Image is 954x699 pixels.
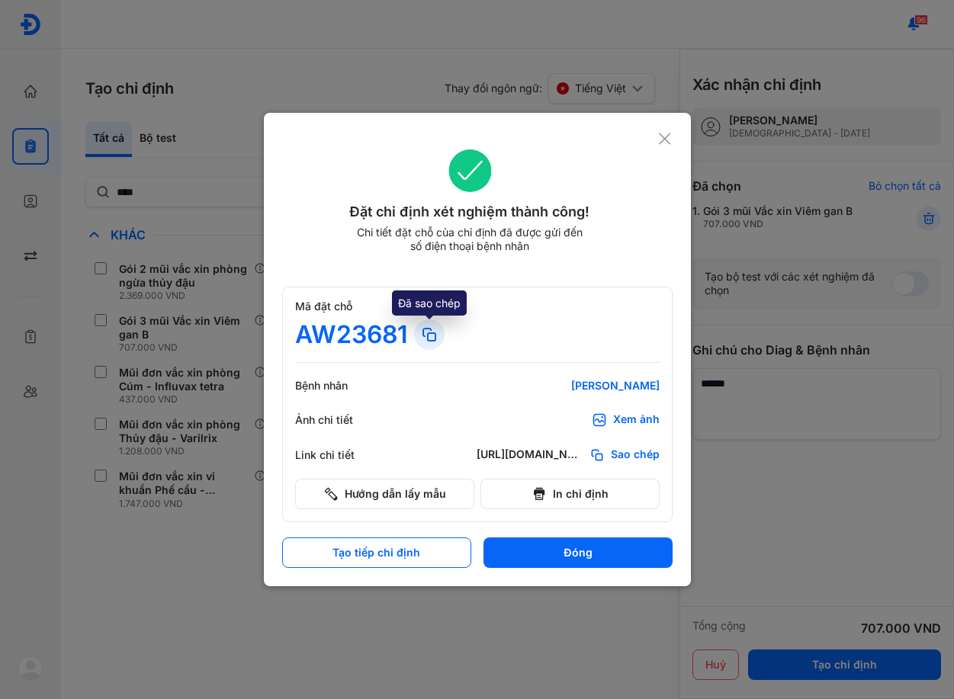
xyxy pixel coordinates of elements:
[295,479,474,509] button: Hướng dẫn lấy mẫu
[295,448,387,462] div: Link chi tiết
[477,379,660,393] div: [PERSON_NAME]
[282,201,658,223] div: Đặt chỉ định xét nghiệm thành công!
[295,300,660,313] div: Mã đặt chỗ
[613,412,660,428] div: Xem ảnh
[477,447,583,463] div: [URL][DOMAIN_NAME]
[282,537,471,568] button: Tạo tiếp chỉ định
[480,479,660,509] button: In chỉ định
[483,537,673,568] button: Đóng
[611,447,660,463] span: Sao chép
[295,319,408,350] div: AW23681
[295,413,387,427] div: Ảnh chi tiết
[295,379,387,393] div: Bệnh nhân
[350,226,589,253] div: Chi tiết đặt chỗ của chỉ định đã được gửi đến số điện thoại bệnh nhân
